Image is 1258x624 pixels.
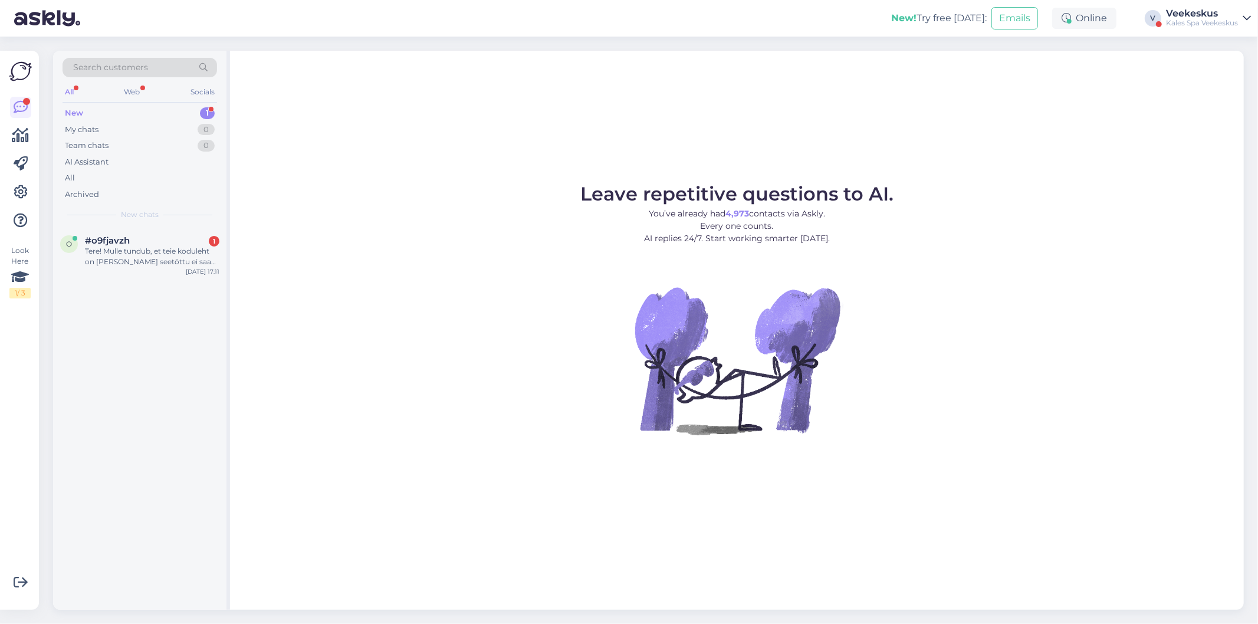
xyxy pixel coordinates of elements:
div: Web [122,84,143,100]
b: 4,973 [725,208,749,219]
div: Online [1052,8,1116,29]
img: No Chat active [631,254,843,467]
div: 1 [209,236,219,247]
span: New chats [121,209,159,220]
div: Veekeskus [1166,9,1238,18]
div: Tere! Mulle tundub, et teie koduleht on [PERSON_NAME] seetõttu ei saa ma tunniplaani vaadata. Kas... [85,246,219,267]
div: Try free [DATE]: [891,11,987,25]
div: 0 [198,124,215,136]
div: AI Assistant [65,156,109,168]
div: My chats [65,124,98,136]
div: New [65,107,83,119]
button: Emails [991,7,1038,29]
img: Askly Logo [9,60,32,83]
div: 0 [198,140,215,152]
span: Search customers [73,61,148,74]
div: 1 [200,107,215,119]
a: VeekeskusKales Spa Veekeskus [1166,9,1251,28]
div: 1 / 3 [9,288,31,298]
p: You’ve already had contacts via Askly. Every one counts. AI replies 24/7. Start working smarter [... [580,208,894,245]
div: Look Here [9,245,31,298]
span: Leave repetitive questions to AI. [580,182,894,205]
div: Kales Spa Veekeskus [1166,18,1238,28]
span: #o9fjavzh [85,235,130,246]
div: [DATE] 17:11 [186,267,219,276]
div: V [1145,10,1161,27]
b: New! [891,12,917,24]
div: Archived [65,189,99,201]
div: All [65,172,75,184]
div: Team chats [65,140,109,152]
div: All [63,84,76,100]
span: o [66,239,72,248]
div: Socials [188,84,217,100]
